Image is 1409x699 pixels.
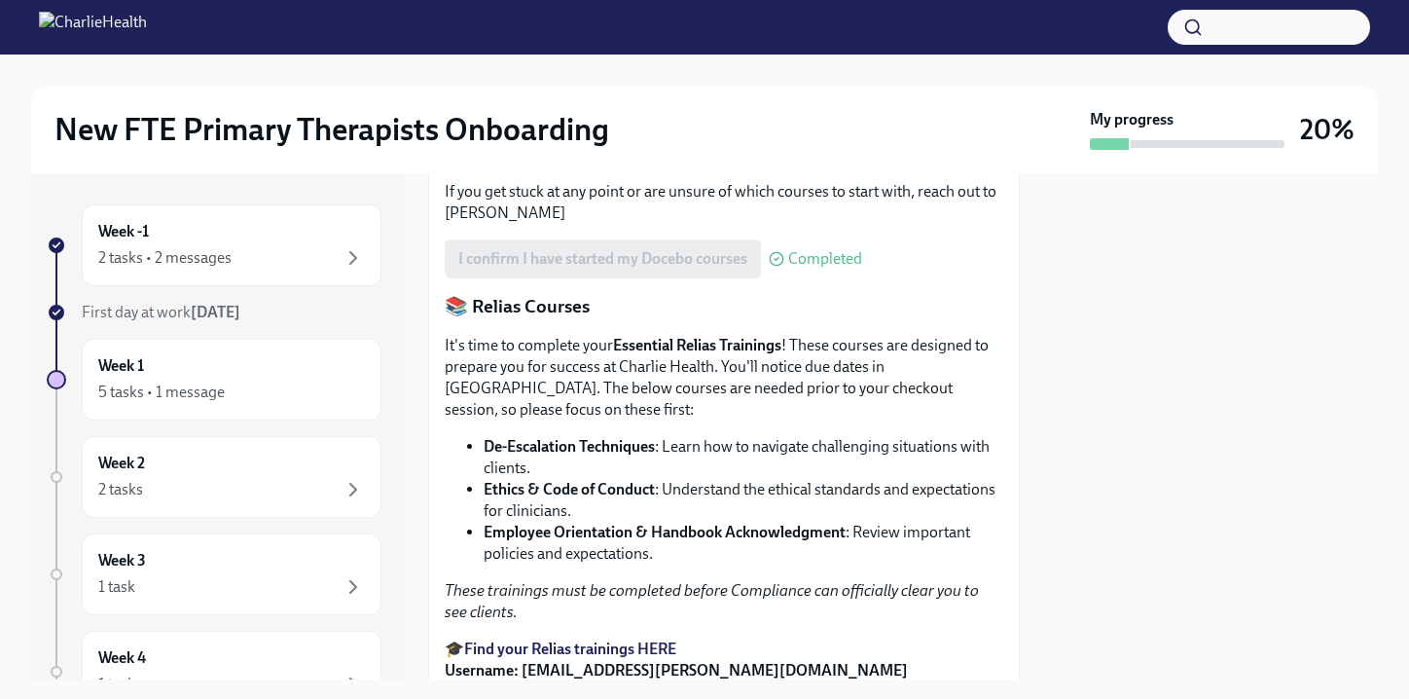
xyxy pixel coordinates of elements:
[445,181,1003,224] p: If you get stuck at any point or are unsure of which courses to start with, reach out to [PERSON_...
[1090,109,1174,130] strong: My progress
[98,382,225,403] div: 5 tasks • 1 message
[484,522,1003,565] li: : Review important policies and expectations.
[191,303,240,321] strong: [DATE]
[1300,112,1355,147] h3: 20%
[98,221,149,242] h6: Week -1
[98,479,143,500] div: 2 tasks
[47,533,381,615] a: Week 31 task
[98,453,145,474] h6: Week 2
[98,355,144,377] h6: Week 1
[484,523,846,541] strong: Employee Orientation & Handbook Acknowledgment
[54,110,609,149] h2: New FTE Primary Therapists Onboarding
[484,436,1003,479] li: : Learn how to navigate challenging situations with clients.
[39,12,147,43] img: CharlieHealth
[98,550,146,571] h6: Week 3
[82,303,240,321] span: First day at work
[47,339,381,421] a: Week 15 tasks • 1 message
[484,480,655,498] strong: Ethics & Code of Conduct
[47,204,381,286] a: Week -12 tasks • 2 messages
[98,674,135,695] div: 1 task
[47,436,381,518] a: Week 22 tasks
[484,437,655,456] strong: De-Escalation Techniques
[98,576,135,598] div: 1 task
[98,247,232,269] div: 2 tasks • 2 messages
[788,251,862,267] span: Completed
[98,647,146,669] h6: Week 4
[445,335,1003,421] p: It's time to complete your ! These courses are designed to prepare you for success at Charlie Hea...
[464,640,676,658] a: Find your Relias trainings HERE
[47,302,381,323] a: First day at work[DATE]
[613,336,781,354] strong: Essential Relias Trainings
[445,294,1003,319] p: 📚 Relias Courses
[445,581,979,621] em: These trainings must be completed before Compliance can officially clear you to see clients.
[484,479,1003,522] li: : Understand the ethical standards and expectations for clinicians.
